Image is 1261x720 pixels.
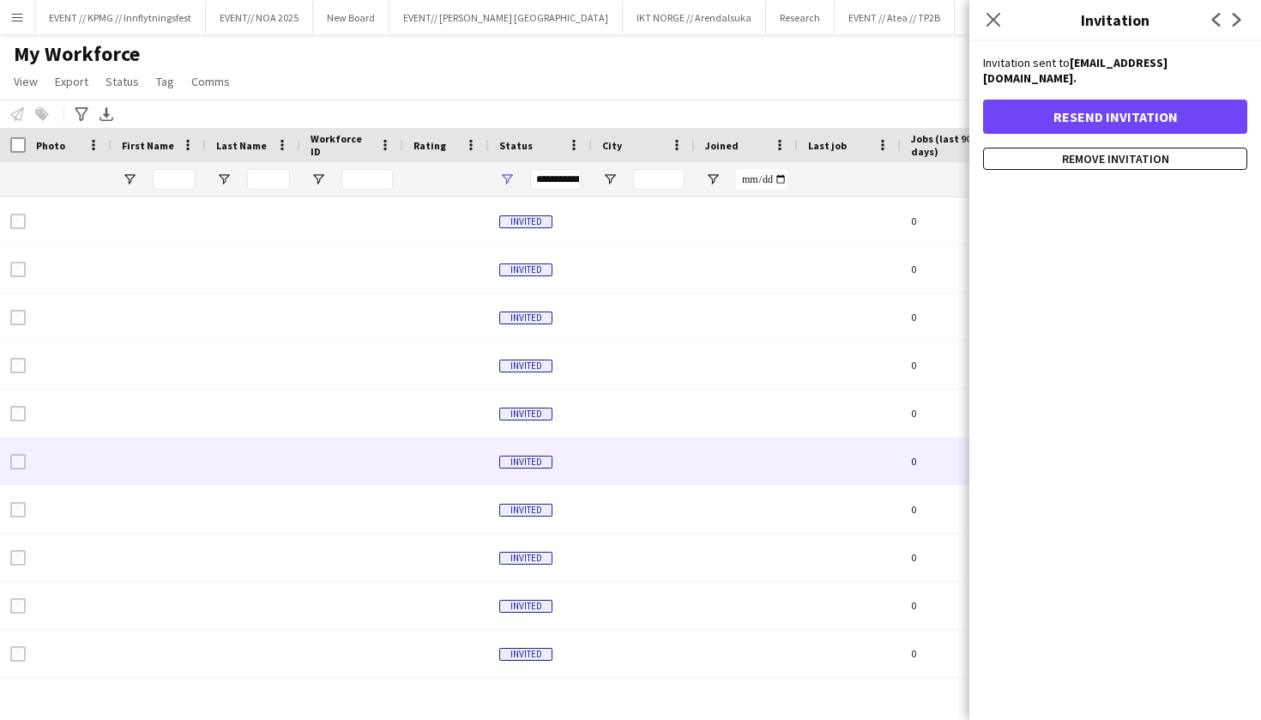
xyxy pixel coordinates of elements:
[184,70,237,93] a: Comms
[10,550,26,566] input: Row Selection is disabled for this row (unchecked)
[705,139,739,152] span: Joined
[736,169,787,190] input: Joined Filter Input
[10,502,26,517] input: Row Selection is disabled for this row (unchecked)
[766,1,835,34] button: Research
[901,438,1012,485] div: 0
[499,648,552,661] span: Invited
[901,486,1012,533] div: 0
[122,172,137,187] button: Open Filter Menu
[901,342,1012,389] div: 0
[206,1,313,34] button: EVENT// NOA 2025
[10,310,26,325] input: Row Selection is disabled for this row (unchecked)
[955,1,1119,34] button: EVENT // Atea Community 2025
[499,215,552,228] span: Invited
[911,132,981,158] span: Jobs (last 90 days)
[808,139,847,152] span: Last job
[413,139,446,152] span: Rating
[389,1,623,34] button: EVENT// [PERSON_NAME] [GEOGRAPHIC_DATA]
[99,70,146,93] a: Status
[71,104,92,124] app-action-btn: Advanced filters
[835,1,955,34] button: EVENT // Atea // TP2B
[10,358,26,373] input: Row Selection is disabled for this row (unchecked)
[247,169,290,190] input: Last Name Filter Input
[499,408,552,421] span: Invited
[499,139,533,152] span: Status
[216,172,232,187] button: Open Filter Menu
[35,1,206,34] button: EVENT // KPMG // Innflytningsfest
[311,132,372,158] span: Workforce ID
[705,172,721,187] button: Open Filter Menu
[499,360,552,372] span: Invited
[10,262,26,277] input: Row Selection is disabled for this row (unchecked)
[149,70,181,93] a: Tag
[499,172,515,187] button: Open Filter Menu
[10,214,26,229] input: Row Selection is disabled for this row (unchecked)
[499,504,552,517] span: Invited
[901,534,1012,581] div: 0
[633,169,685,190] input: City Filter Input
[14,41,140,67] span: My Workforce
[10,598,26,614] input: Row Selection is disabled for this row (unchecked)
[983,55,1167,86] strong: [EMAIL_ADDRESS][DOMAIN_NAME].
[499,456,552,469] span: Invited
[983,100,1247,134] button: Resend invitation
[10,646,26,662] input: Row Selection is disabled for this row (unchecked)
[499,600,552,613] span: Invited
[341,169,393,190] input: Workforce ID Filter Input
[10,454,26,469] input: Row Selection is disabled for this row (unchecked)
[156,74,174,89] span: Tag
[969,9,1261,31] h3: Invitation
[216,139,267,152] span: Last Name
[901,245,1012,293] div: 0
[55,74,88,89] span: Export
[14,74,38,89] span: View
[901,197,1012,245] div: 0
[983,148,1247,170] button: Remove invitation
[901,293,1012,341] div: 0
[499,263,552,276] span: Invited
[602,172,618,187] button: Open Filter Menu
[499,312,552,324] span: Invited
[901,582,1012,629] div: 0
[313,1,389,34] button: New Board
[191,74,230,89] span: Comms
[901,630,1012,677] div: 0
[10,406,26,421] input: Row Selection is disabled for this row (unchecked)
[901,390,1012,437] div: 0
[36,139,65,152] span: Photo
[122,139,174,152] span: First Name
[602,139,622,152] span: City
[7,70,45,93] a: View
[983,55,1247,86] p: Invitation sent to
[499,552,552,565] span: Invited
[311,172,326,187] button: Open Filter Menu
[96,104,117,124] app-action-btn: Export XLSX
[106,74,139,89] span: Status
[153,169,196,190] input: First Name Filter Input
[623,1,766,34] button: IKT NORGE // Arendalsuka
[48,70,95,93] a: Export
